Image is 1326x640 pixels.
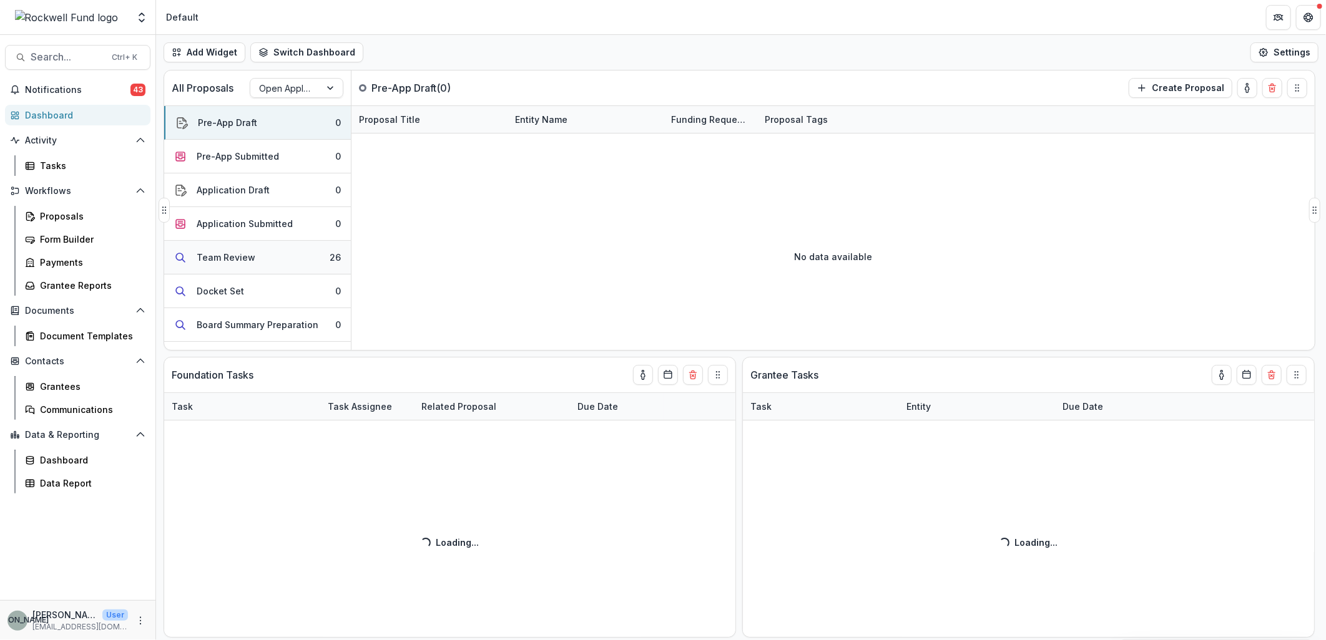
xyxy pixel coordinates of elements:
div: Payments [40,256,140,269]
div: Proposal Title [351,106,508,133]
button: Application Submitted0 [164,207,351,241]
a: Grantee Reports [20,275,150,296]
p: All Proposals [172,80,233,95]
div: 0 [335,318,341,331]
button: Drag [708,365,728,385]
p: [PERSON_NAME] [32,608,97,621]
button: Delete card [683,365,703,385]
button: Open Data & Reporting [5,425,150,445]
button: Search... [5,45,150,70]
div: Docket Set [197,284,244,298]
p: Grantee Tasks [750,367,818,382]
div: Grantee Reports [40,279,140,292]
div: 0 [335,284,341,298]
a: Dashboard [5,105,150,125]
div: Dashboard [25,109,140,122]
div: Default [166,11,199,24]
div: Funding Requested [664,113,757,126]
button: Partners [1266,5,1291,30]
button: Open Activity [5,130,150,150]
button: Switch Dashboard [250,42,363,62]
a: Dashboard [20,450,150,470]
span: Notifications [25,85,130,95]
div: Proposal Title [351,113,428,126]
nav: breadcrumb [161,8,204,26]
button: Board Summary Preparation0 [164,308,351,342]
div: Pre-App Submitted [197,150,279,163]
button: Get Help [1296,5,1321,30]
p: Pre-App Draft ( 0 ) [371,80,465,95]
div: Entity Name [508,106,664,133]
button: Create Proposal [1129,78,1232,98]
button: Open Documents [5,301,150,321]
div: 0 [335,217,341,230]
span: Data & Reporting [25,430,130,440]
button: Docket Set0 [164,274,351,308]
a: Document Templates [20,326,150,346]
button: Settings [1250,42,1319,62]
div: Board Summary Preparation [197,318,318,331]
div: Entity Name [508,113,575,126]
button: toggle-assigned-to-me [1237,78,1257,98]
div: Team Review [197,251,255,264]
div: Document Templates [40,329,140,342]
img: Rockwell Fund logo [15,10,119,25]
span: Search... [31,51,104,63]
span: Documents [25,306,130,316]
button: More [133,613,148,628]
span: Workflows [25,186,130,196]
div: 0 [335,116,341,129]
a: Data Report [20,473,150,493]
div: Communications [40,403,140,416]
div: Funding Requested [664,106,757,133]
button: Add Widget [164,42,245,62]
button: Delete card [1262,365,1282,385]
div: 0 [335,183,341,196]
button: Drag [1287,365,1307,385]
a: Payments [20,252,150,273]
div: Proposal Tags [757,106,913,133]
button: Drag [159,198,170,223]
a: Proposals [20,206,150,226]
span: 43 [130,84,145,96]
button: Drag [1287,78,1307,98]
button: Notifications43 [5,80,150,100]
a: Tasks [20,155,150,176]
button: toggle-assigned-to-me [1212,365,1232,385]
button: Calendar [1237,365,1257,385]
button: toggle-assigned-to-me [633,365,653,385]
div: 26 [330,251,341,264]
button: Open Contacts [5,351,150,371]
div: Grantees [40,380,140,393]
p: No data available [794,250,872,263]
div: Data Report [40,477,140,490]
span: Contacts [25,356,130,367]
button: Pre-App Submitted0 [164,140,351,173]
div: Dashboard [40,453,140,467]
div: Proposals [40,210,140,223]
span: Activity [25,135,130,146]
button: Open entity switcher [133,5,150,30]
div: 0 [335,150,341,163]
p: [EMAIL_ADDRESS][DOMAIN_NAME] [32,621,128,633]
div: Tasks [40,159,140,172]
div: Application Submitted [197,217,293,230]
a: Communications [20,399,150,420]
p: User [102,609,128,621]
a: Grantees [20,376,150,397]
button: Drag [1309,198,1320,223]
div: Proposal Tags [757,113,835,126]
button: Open Workflows [5,181,150,201]
button: Application Draft0 [164,173,351,207]
div: Pre-App Draft [198,116,257,129]
button: Team Review26 [164,241,351,274]
div: Ctrl + K [109,51,140,64]
a: Form Builder [20,229,150,250]
button: Delete card [1262,78,1282,98]
div: Form Builder [40,233,140,246]
div: Application Draft [197,183,270,196]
